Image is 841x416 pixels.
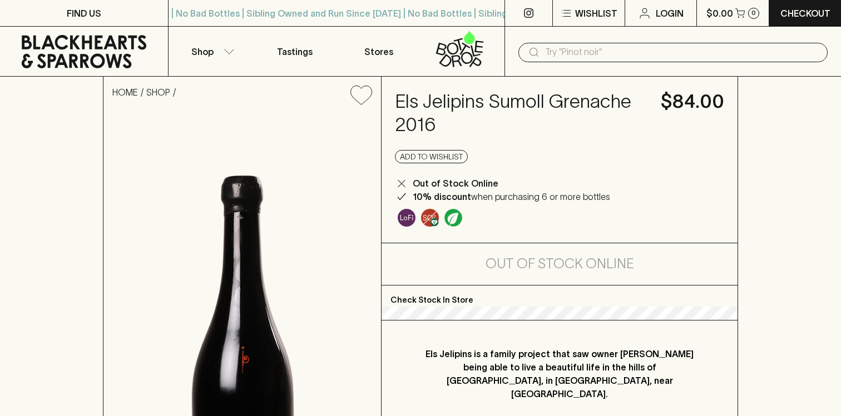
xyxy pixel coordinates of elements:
h5: Out of Stock Online [486,255,634,273]
h4: $84.00 [661,90,724,113]
p: 0 [751,10,756,16]
img: Organic [444,209,462,227]
img: Vegan & Sulphur Free [421,209,439,227]
div: Organic [442,206,465,229]
p: $0.00 [706,7,733,20]
p: Shop [191,45,214,58]
p: Tastings [277,45,313,58]
p: Els Jelipins is a family project that saw owner [PERSON_NAME] being able to live a beautiful life... [417,347,702,400]
img: Lo-Fi [398,209,415,227]
a: Stores [337,27,420,76]
input: Try "Pinot noir" [545,43,819,61]
a: Made without the use of any animal products, and without any added Sulphur Dioxide (SO2) [418,206,442,229]
p: when purchasing 6 or more bottles [413,190,610,203]
b: 10% discount [413,192,471,202]
h4: Els Jelipins Sumoll Grenache 2016 [395,90,647,137]
p: Out of Stock Online [413,177,498,190]
button: Add to wishlist [395,150,468,163]
p: Stores [364,45,393,58]
p: FIND US [67,7,101,20]
a: HOME [112,87,138,97]
a: Tastings [253,27,337,76]
a: Some may call it natural, others minimum intervention, either way, it’s hands off & maybe even a ... [395,206,418,229]
a: SHOP [146,87,170,97]
p: Wishlist [575,7,617,20]
p: Checkout [780,7,830,20]
p: Login [656,7,684,20]
p: Check Stock In Store [382,285,738,307]
button: Shop [169,27,253,76]
button: Add to wishlist [346,81,377,109]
